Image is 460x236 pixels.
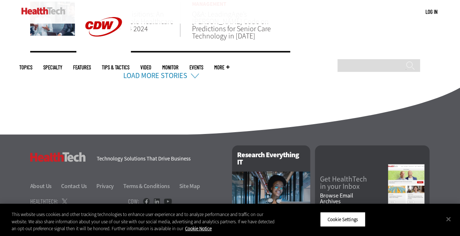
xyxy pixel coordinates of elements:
a: Contact Us [61,182,95,190]
h4: Technology Solutions That Drive Business [97,156,223,161]
a: Tips & Tactics [102,65,129,70]
a: Video [140,65,151,70]
a: CDW [76,48,131,56]
a: Get HealthTechin your Inbox [320,175,388,190]
a: Terms & Conditions [123,182,178,190]
h4: CDW: [128,198,139,204]
button: Close [440,211,456,227]
h3: HealthTech [30,152,86,162]
a: Privacy [96,182,122,190]
img: newsletter screenshot [388,164,424,204]
span: Topics [19,65,32,70]
img: Home [21,7,65,15]
span: More [214,65,229,70]
h2: Research Everything IT [232,145,310,171]
span: Specialty [43,65,62,70]
a: Events [189,65,203,70]
a: Browse EmailArchives [320,192,388,204]
a: Site Map [179,182,200,190]
a: About Us [30,182,60,190]
a: More information about your privacy [185,225,212,232]
h4: HealthTech: [30,198,58,204]
div: User menu [425,8,437,16]
div: This website uses cookies and other tracking technologies to enhance user experience and to analy... [12,211,276,232]
a: Log in [425,8,437,15]
a: Features [73,65,91,70]
a: MonITor [162,65,179,70]
button: Cookie Settings [320,212,365,227]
